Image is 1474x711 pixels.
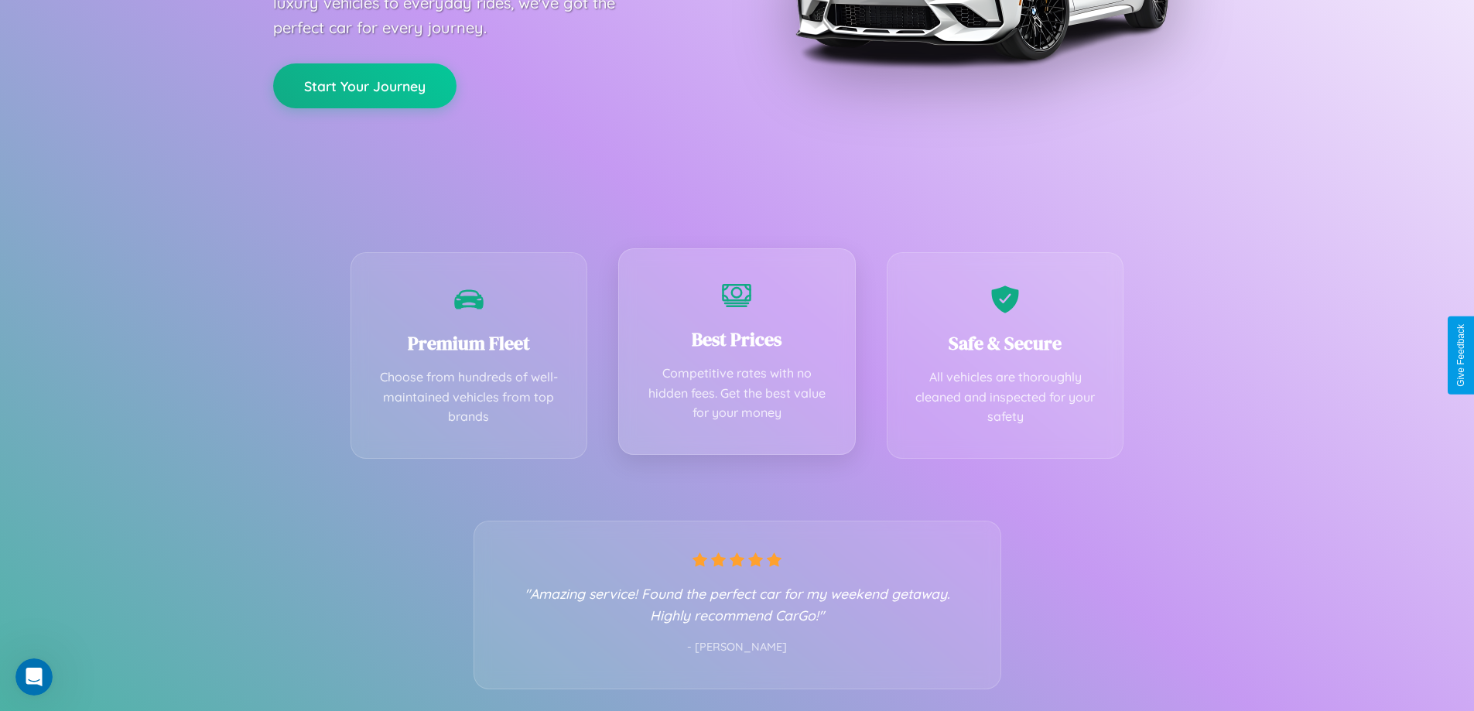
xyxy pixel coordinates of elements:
p: "Amazing service! Found the perfect car for my weekend getaway. Highly recommend CarGo!" [505,583,970,626]
h3: Premium Fleet [374,330,564,356]
p: Competitive rates with no hidden fees. Get the best value for your money [642,364,832,423]
iframe: Intercom live chat [15,658,53,696]
h3: Best Prices [642,326,832,352]
h3: Safe & Secure [911,330,1100,356]
p: All vehicles are thoroughly cleaned and inspected for your safety [911,367,1100,427]
button: Start Your Journey [273,63,457,108]
p: - [PERSON_NAME] [505,638,970,658]
div: Give Feedback [1455,324,1466,387]
p: Choose from hundreds of well-maintained vehicles from top brands [374,367,564,427]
